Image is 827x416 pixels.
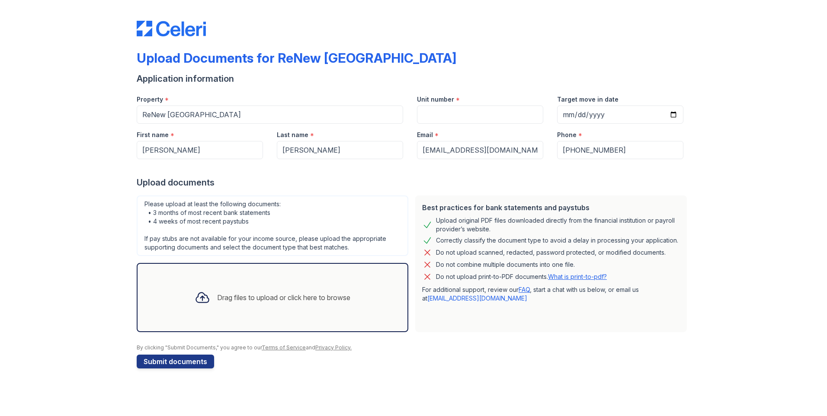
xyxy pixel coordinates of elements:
[427,294,527,302] a: [EMAIL_ADDRESS][DOMAIN_NAME]
[262,344,306,351] a: Terms of Service
[137,176,690,189] div: Upload documents
[436,259,575,270] div: Do not combine multiple documents into one file.
[137,355,214,368] button: Submit documents
[137,344,690,351] div: By clicking "Submit Documents," you agree to our and
[417,131,433,139] label: Email
[277,131,308,139] label: Last name
[217,292,350,303] div: Drag files to upload or click here to browse
[137,95,163,104] label: Property
[137,195,408,256] div: Please upload at least the following documents: • 3 months of most recent bank statements • 4 wee...
[436,272,607,281] p: Do not upload print-to-PDF documents.
[137,50,456,66] div: Upload Documents for ReNew [GEOGRAPHIC_DATA]
[137,131,169,139] label: First name
[436,235,678,246] div: Correctly classify the document type to avoid a delay in processing your application.
[436,247,666,258] div: Do not upload scanned, redacted, password protected, or modified documents.
[422,285,680,303] p: For additional support, review our , start a chat with us below, or email us at
[422,202,680,213] div: Best practices for bank statements and paystubs
[548,273,607,280] a: What is print-to-pdf?
[417,95,454,104] label: Unit number
[519,286,530,293] a: FAQ
[557,95,619,104] label: Target move in date
[137,73,690,85] div: Application information
[315,344,352,351] a: Privacy Policy.
[436,216,680,234] div: Upload original PDF files downloaded directly from the financial institution or payroll provider’...
[137,21,206,36] img: CE_Logo_Blue-a8612792a0a2168367f1c8372b55b34899dd931a85d93a1a3d3e32e68fde9ad4.png
[557,131,577,139] label: Phone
